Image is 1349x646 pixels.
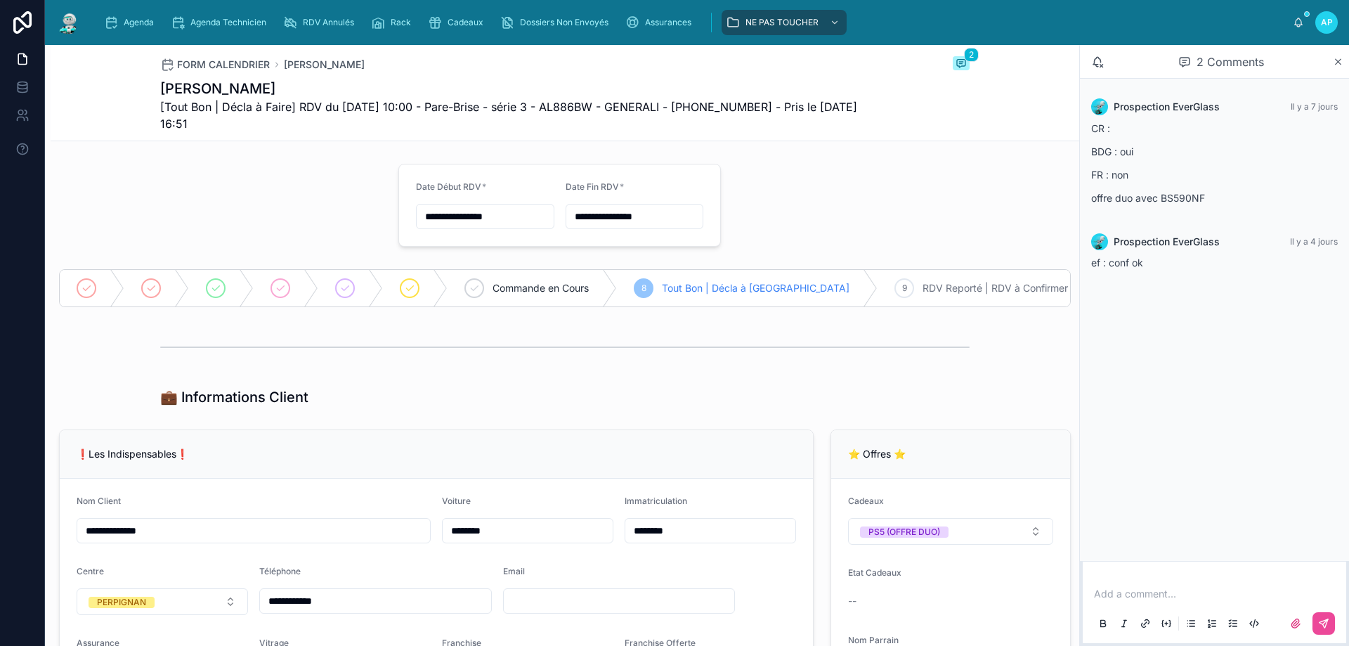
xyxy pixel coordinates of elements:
button: 2 [953,56,970,73]
span: Centre [77,566,104,576]
div: PS5 (OFFRE DUO) [868,527,940,538]
span: Date Fin RDV [566,181,619,192]
span: [Tout Bon | Décla à Faire] RDV du [DATE] 10:00 - Pare-Brise - série 3 - AL886BW - GENERALI - [PHO... [160,98,864,132]
span: Etat Cadeaux [848,567,901,578]
span: Voiture [442,496,471,506]
span: ⭐ Offres ⭐ [848,448,906,460]
span: Email [503,566,525,576]
span: Il y a 7 jours [1291,101,1338,112]
a: NE PAS TOUCHER [722,10,847,35]
span: Il y a 4 jours [1290,236,1338,247]
a: [PERSON_NAME] [284,58,365,72]
span: -- [848,594,856,608]
span: Rack [391,17,411,28]
span: Cadeaux [448,17,483,28]
span: Agenda [124,17,154,28]
span: FORM CALENDRIER [177,58,270,72]
span: RDV Annulés [303,17,354,28]
a: FORM CALENDRIER [160,58,270,72]
a: Agenda [100,10,164,35]
span: 8 [641,283,646,294]
a: RDV Annulés [279,10,364,35]
span: Immatriculation [625,496,687,506]
span: Assurances [645,17,691,28]
a: Rack [367,10,421,35]
h1: 💼 Informations Client [160,387,308,407]
span: Nom Client [77,496,121,506]
span: Commande en Cours [493,281,589,295]
span: Cadeaux [848,496,884,506]
p: offre duo avec BS590NF [1091,190,1338,205]
div: scrollable content [93,7,1293,38]
img: App logo [56,11,82,34]
a: Assurances [621,10,701,35]
span: Date Début RDV [416,181,481,192]
div: PERPIGNAN [97,597,146,608]
p: FR : non [1091,167,1338,182]
h1: [PERSON_NAME] [160,79,864,98]
button: Select Button [848,518,1053,545]
span: RDV Reporté | RDV à Confirmer [923,281,1068,295]
a: Dossiers Non Envoyés [496,10,618,35]
span: Prospection EverGlass [1114,100,1220,114]
span: NE PAS TOUCHER [745,17,819,28]
span: 2 [964,48,979,62]
span: Nom Parrain [848,635,899,645]
span: 9 [902,283,907,294]
p: BDG : oui [1091,144,1338,159]
span: Tout Bon | Décla à [GEOGRAPHIC_DATA] [662,281,849,295]
p: CR : [1091,121,1338,136]
span: Prospection EverGlass [1114,235,1220,249]
span: ef : conf ok [1091,257,1143,269]
button: Select Button [77,588,248,615]
span: 2 Comments [1197,53,1264,70]
span: Dossiers Non Envoyés [520,17,608,28]
a: Agenda Technicien [167,10,276,35]
span: Agenda Technicien [190,17,266,28]
span: ❗Les Indispensables❗ [77,448,188,460]
span: Téléphone [259,566,301,576]
a: Cadeaux [424,10,493,35]
span: AP [1321,17,1333,28]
